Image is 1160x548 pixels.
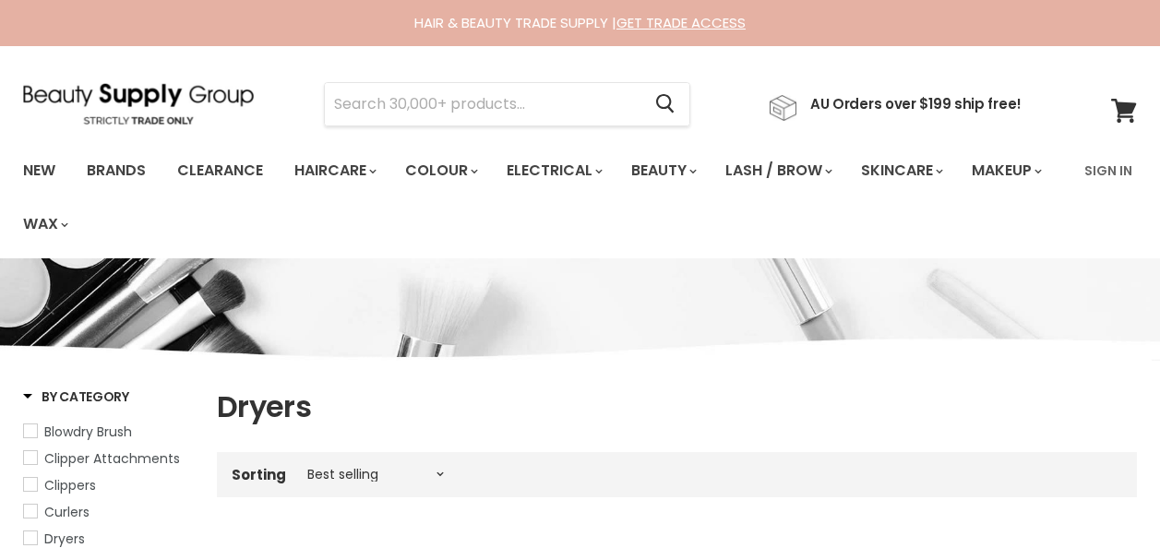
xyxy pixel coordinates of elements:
[9,144,1073,251] ul: Main menu
[44,476,96,494] span: Clippers
[616,13,746,32] a: GET TRADE ACCESS
[640,83,689,125] button: Search
[1073,151,1143,190] a: Sign In
[44,530,85,548] span: Dryers
[1068,461,1142,530] iframe: Gorgias live chat messenger
[391,151,489,190] a: Colour
[217,387,1137,426] h1: Dryers
[23,422,194,442] a: Blowdry Brush
[617,151,708,190] a: Beauty
[44,449,180,468] span: Clipper Attachments
[325,83,640,125] input: Search
[163,151,277,190] a: Clearance
[44,503,90,521] span: Curlers
[9,205,79,244] a: Wax
[23,502,194,522] a: Curlers
[23,448,194,469] a: Clipper Attachments
[9,151,69,190] a: New
[44,423,132,441] span: Blowdry Brush
[73,151,160,190] a: Brands
[232,467,286,482] label: Sorting
[958,151,1053,190] a: Makeup
[23,387,129,406] h3: By Category
[847,151,954,190] a: Skincare
[712,151,843,190] a: Lash / Brow
[23,475,194,495] a: Clippers
[493,151,614,190] a: Electrical
[281,151,388,190] a: Haircare
[324,82,690,126] form: Product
